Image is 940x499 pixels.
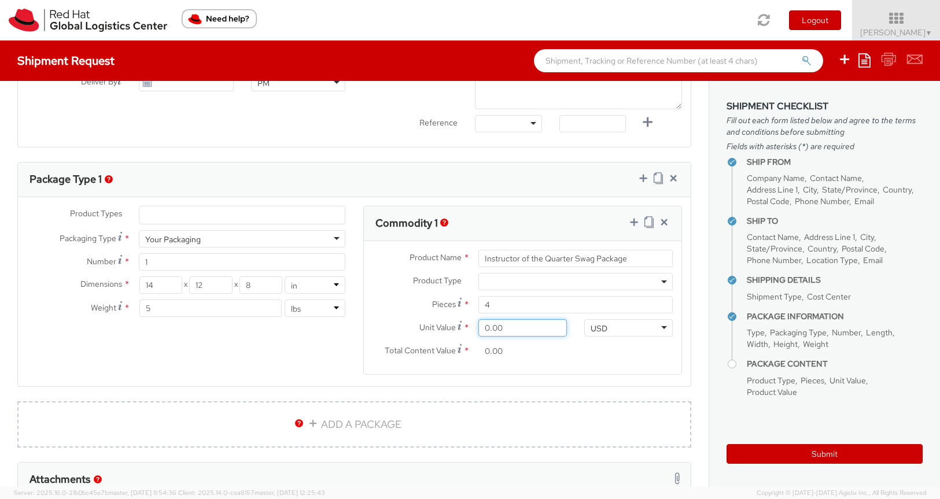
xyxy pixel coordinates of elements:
span: Total Content Value [385,345,456,356]
span: Type [747,327,765,338]
a: ADD A PACKAGE [17,401,691,448]
span: master, [DATE] 11:54:36 [108,489,176,497]
span: Location Type [806,255,858,265]
input: Height [239,276,282,294]
span: Fields with asterisks (*) are required [727,141,923,152]
span: Copyright © [DATE]-[DATE] Agistix Inc., All Rights Reserved [757,489,926,498]
span: Fill out each form listed below and agree to the terms and conditions before submitting [727,114,923,138]
span: Product Types [70,208,122,219]
span: Country [883,184,912,195]
span: X [233,276,239,294]
span: Packaging Type [770,327,827,338]
span: Address Line 1 [804,232,855,242]
button: Logout [789,10,841,30]
span: Product Type [413,275,462,286]
span: Dimensions [80,279,122,289]
h4: Shipment Request [17,54,115,67]
div: USD [591,323,607,334]
span: Deliver By [81,76,117,88]
span: Email [863,255,883,265]
span: State/Province [822,184,878,195]
span: Width [747,339,768,349]
input: 0.00 [478,319,567,337]
h3: Package Type 1 [30,173,102,185]
span: State/Province [747,243,802,254]
h3: Attachments [30,474,90,485]
h4: Ship From [747,158,923,167]
span: Phone Number [747,255,801,265]
span: Phone Number [795,196,849,206]
button: Need help? [182,9,257,28]
div: PM [257,77,270,89]
span: Client: 2025.14.0-cea8157 [178,489,325,497]
span: City [860,232,874,242]
span: Weight [91,302,116,313]
input: Length [139,276,182,294]
span: Unit Value [830,375,866,386]
span: Country [808,243,836,254]
span: master, [DATE] 12:25:43 [255,489,325,497]
span: Weight [803,339,828,349]
span: Server: 2025.16.0-21b0bc45e7b [14,489,176,497]
span: Product Name [410,252,462,263]
img: rh-logistics-00dfa346123c4ec078e1.svg [9,9,167,32]
span: City [803,184,817,195]
span: Length [866,327,893,338]
span: Unit Value [419,322,456,332]
span: Address Line 1 [747,184,798,195]
span: Cost Center [807,291,851,302]
h4: Shipping Details [747,276,923,284]
button: Submit [727,444,923,464]
span: [PERSON_NAME] [860,27,932,38]
h4: Package Information [747,312,923,321]
input: Width [189,276,232,294]
h3: Shipment Checklist [727,101,923,112]
div: Your Packaging [145,234,201,245]
span: Height [773,339,798,349]
span: X [182,276,189,294]
h4: Package Content [747,360,923,368]
span: Product Type [747,375,795,386]
span: ▼ [926,28,932,38]
span: Number [832,327,861,338]
span: Number [87,256,116,267]
h3: Commodity 1 [375,217,438,229]
span: Email [854,196,874,206]
span: Product Value [747,387,797,397]
span: Contact Name [810,173,862,183]
span: Postal Code [842,243,884,254]
span: Pieces [432,299,456,309]
h4: Ship To [747,217,923,226]
span: Contact Name [747,232,799,242]
span: Reference [419,117,458,128]
span: Company Name [747,173,805,183]
span: Packaging Type [60,233,116,243]
span: Shipment Type [747,291,802,302]
input: Shipment, Tracking or Reference Number (at least 4 chars) [534,49,823,72]
span: Postal Code [747,196,790,206]
span: Pieces [801,375,824,386]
